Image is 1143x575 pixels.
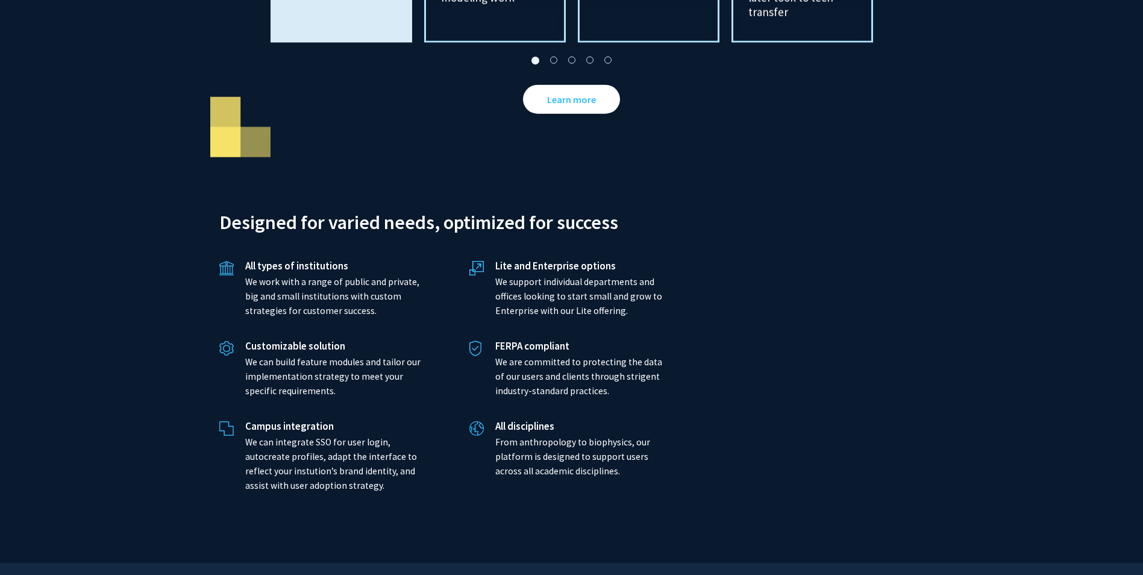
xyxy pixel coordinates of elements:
h5: FERPA compliant [495,340,671,352]
p: From anthropology to biophysics, our platform is designed to support users across all academic di... [495,435,671,479]
h5: All types of institutions [245,260,421,272]
button: 1 of 2 [530,55,542,67]
button: 3 of 2 [566,55,578,67]
h5: All disciplines [495,420,671,432]
a: Opens in a new tab [523,85,620,114]
button: 2 of 2 [548,55,560,67]
h2: Designed for varied needs, optimized for success [219,209,683,233]
h5: Lite and Enterprise options [495,260,671,272]
h5: Campus integration [245,420,421,432]
iframe: Chat [9,521,51,566]
p: We work with a range of public and private, big and small institutions with custom strategies for... [245,275,421,318]
button: 4 of 2 [584,55,596,67]
p: We can build feature modules and tailor our implementation strategy to meet your specific require... [245,355,421,398]
p: We support individual departments and offices looking to start small and grow to Enterprise with ... [495,275,671,318]
h5: Customizable solution [245,340,421,352]
p: We are committed to protecting the data of our users and clients through strigent industry-standa... [495,355,671,398]
p: We can integrate SSO for user login, autocreate profiles, adapt the interface to reflect your ins... [245,435,421,493]
button: 5 of 2 [602,55,614,67]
